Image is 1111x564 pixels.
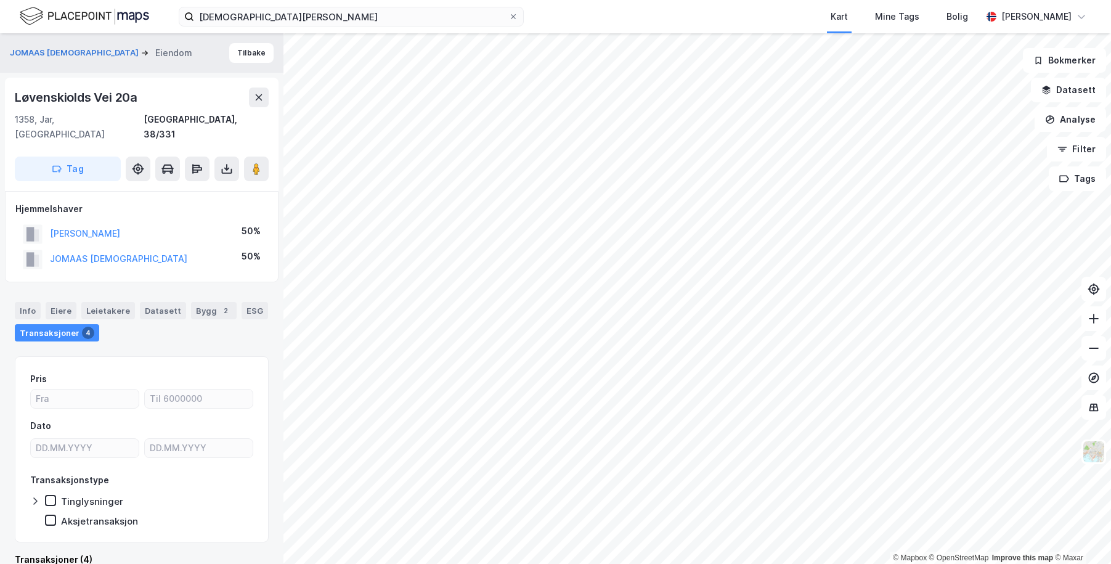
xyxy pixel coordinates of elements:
div: Løvenskiolds Vei 20a [15,88,140,107]
input: Fra [31,390,139,408]
div: Eiendom [155,46,192,60]
div: Bolig [946,9,968,24]
button: Bokmerker [1023,48,1106,73]
button: Analyse [1035,107,1106,132]
div: 50% [242,249,261,264]
iframe: Chat Widget [1049,505,1111,564]
div: Tinglysninger [61,496,123,507]
button: Tags [1049,166,1106,191]
div: 2 [219,304,232,317]
div: Dato [30,419,51,433]
div: Hjemmelshaver [15,202,268,216]
input: Søk på adresse, matrikkel, gårdeiere, leietakere eller personer [194,7,508,26]
div: Aksjetransaksjon [61,515,138,527]
div: [GEOGRAPHIC_DATA], 38/331 [144,112,269,142]
button: Tilbake [229,43,274,63]
img: logo.f888ab2527a4732fd821a326f86c7f29.svg [20,6,149,27]
div: Mine Tags [875,9,919,24]
div: 4 [82,327,94,339]
a: Improve this map [992,554,1053,562]
div: Eiere [46,302,76,319]
div: Transaksjoner [15,324,99,341]
a: Mapbox [893,554,927,562]
button: JOMAAS [DEMOGRAPHIC_DATA] [10,47,141,59]
div: Kart [831,9,848,24]
div: [PERSON_NAME] [1001,9,1072,24]
div: Bygg [191,302,237,319]
a: OpenStreetMap [929,554,989,562]
input: Til 6000000 [145,390,253,408]
div: Pris [30,372,47,386]
div: ESG [242,302,268,319]
div: Leietakere [81,302,135,319]
div: Datasett [140,302,186,319]
input: DD.MM.YYYY [31,439,139,457]
button: Tag [15,157,121,181]
div: 1358, Jar, [GEOGRAPHIC_DATA] [15,112,144,142]
img: Z [1082,440,1105,464]
div: 50% [242,224,261,239]
div: Info [15,302,41,319]
button: Filter [1047,137,1106,161]
input: DD.MM.YYYY [145,439,253,457]
div: Transaksjonstype [30,473,109,488]
button: Datasett [1031,78,1106,102]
